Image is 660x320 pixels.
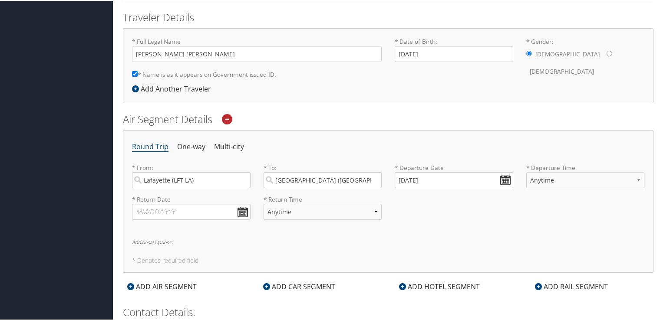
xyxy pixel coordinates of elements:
[132,257,644,263] h5: * Denotes required field
[395,281,484,291] div: ADD HOTEL SEGMENT
[132,45,382,61] input: * Full Legal Name
[535,45,600,62] label: [DEMOGRAPHIC_DATA]
[607,50,612,56] input: * Gender:[DEMOGRAPHIC_DATA][DEMOGRAPHIC_DATA]
[132,70,138,76] input: * Name is as it appears on Government issued ID.
[526,50,532,56] input: * Gender:[DEMOGRAPHIC_DATA][DEMOGRAPHIC_DATA]
[395,45,513,61] input: * Date of Birth:
[395,171,513,187] input: MM/DD/YYYY
[132,65,276,82] label: * Name is as it appears on Government issued ID.
[132,163,251,187] label: * From:
[132,36,382,61] label: * Full Legal Name
[214,138,244,154] li: Multi-city
[132,194,251,203] label: * Return Date
[526,36,645,79] label: * Gender:
[123,111,653,126] h2: Air Segment Details
[531,281,612,291] div: ADD RAIL SEGMENT
[264,163,382,187] label: * To:
[123,281,201,291] div: ADD AIR SEGMENT
[132,239,644,244] h6: Additional Options:
[526,171,645,187] select: * Departure Time
[395,163,513,171] label: * Departure Date
[259,281,340,291] div: ADD CAR SEGMENT
[264,194,382,203] label: * Return Time
[123,9,653,24] h2: Traveler Details
[132,138,168,154] li: Round Trip
[526,163,645,194] label: * Departure Time
[395,36,513,61] label: * Date of Birth:
[132,171,251,187] input: City or Airport Code
[132,203,251,219] input: MM/DD/YYYY
[177,138,205,154] li: One-way
[123,304,653,319] h2: Contact Details:
[132,83,215,93] div: Add Another Traveler
[264,171,382,187] input: City or Airport Code
[530,62,594,79] label: [DEMOGRAPHIC_DATA]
